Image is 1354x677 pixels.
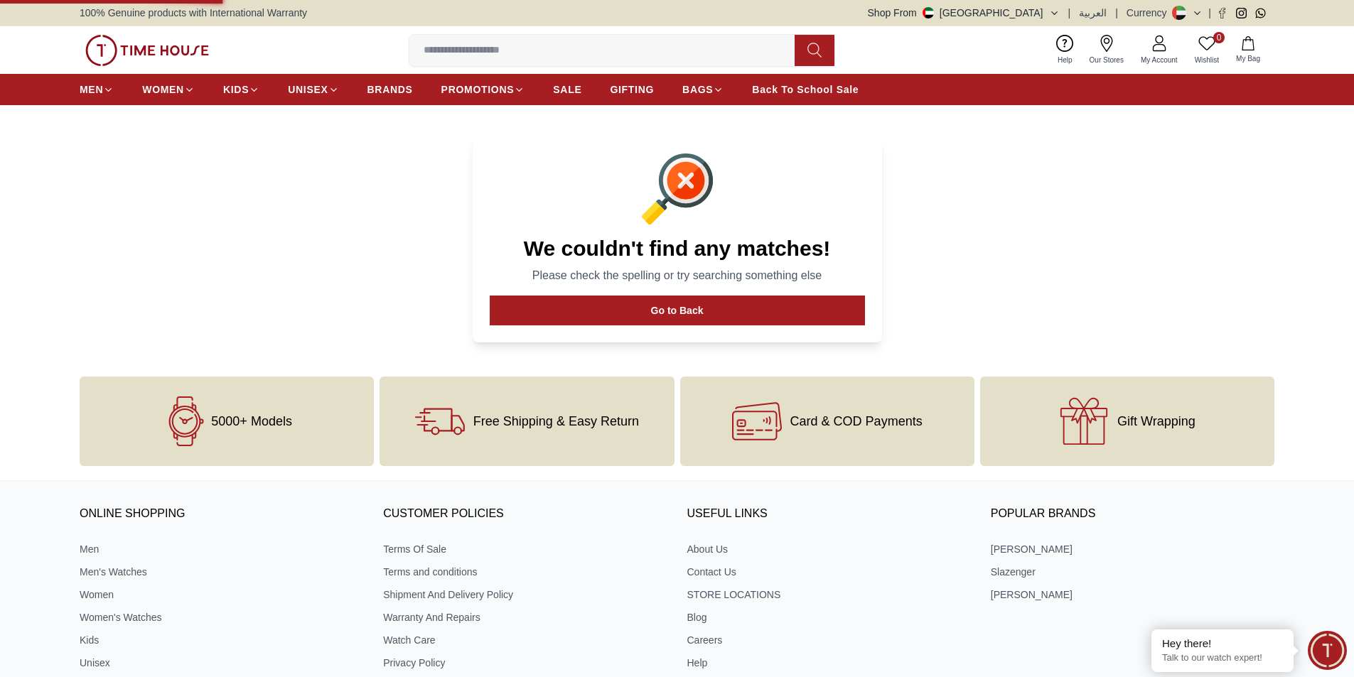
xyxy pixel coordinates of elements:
a: Slazenger [991,565,1274,579]
span: Wishlist [1189,55,1225,65]
span: BRANDS [367,82,413,97]
span: 100% Genuine products with International Warranty [80,6,307,20]
p: Talk to our watch expert! [1162,652,1283,664]
a: MEN [80,77,114,102]
a: Watch Care [383,633,667,647]
a: Contact Us [687,565,971,579]
span: UNISEX [288,82,328,97]
a: Terms and conditions [383,565,667,579]
a: Whatsapp [1255,8,1266,18]
span: My Account [1135,55,1183,65]
div: Hey there! [1162,637,1283,651]
span: BAGS [682,82,713,97]
a: Help [687,656,971,670]
a: [PERSON_NAME] [991,587,1274,602]
h1: We couldn't find any matches! [490,236,865,261]
span: Gift Wrapping [1117,414,1196,428]
a: Our Stores [1081,32,1132,68]
a: Instagram [1236,8,1247,18]
a: Help [1049,32,1081,68]
span: Help [1052,55,1078,65]
span: WOMEN [142,82,184,97]
a: About Us [687,542,971,556]
span: MEN [80,82,103,97]
div: Currency [1127,6,1173,20]
span: Card & COD Payments [790,414,923,428]
a: Men's Watches [80,565,363,579]
button: العربية [1079,6,1107,20]
span: PROMOTIONS [441,82,515,97]
button: Shop From[GEOGRAPHIC_DATA] [868,6,1060,20]
a: Careers [687,633,971,647]
a: KIDS [223,77,259,102]
a: Warranty And Repairs [383,610,667,624]
a: Privacy Policy [383,656,667,670]
a: Kids [80,633,363,647]
h3: USEFUL LINKS [687,504,971,525]
a: UNISEX [288,77,338,102]
a: Back To School Sale [752,77,859,102]
span: | [1068,6,1071,20]
button: Go to Back [490,296,865,325]
span: | [1208,6,1211,20]
img: United Arab Emirates [923,7,934,18]
h3: Popular Brands [991,504,1274,525]
span: Back To School Sale [752,82,859,97]
a: Men [80,542,363,556]
h3: ONLINE SHOPPING [80,504,363,525]
a: Women's Watches [80,610,363,624]
a: Shipment And Delivery Policy [383,587,667,602]
a: Blog [687,610,971,624]
span: | [1115,6,1118,20]
div: Chat Widget [1308,631,1347,670]
h3: CUSTOMER POLICIES [383,504,667,525]
a: PROMOTIONS [441,77,525,102]
span: GIFTING [610,82,654,97]
a: GIFTING [610,77,654,102]
a: Unisex [80,656,363,670]
span: SALE [553,82,581,97]
span: KIDS [223,82,249,97]
a: Women [80,587,363,602]
a: WOMEN [142,77,195,102]
img: ... [85,35,209,66]
p: Please check the spelling or try searching something else [490,267,865,284]
a: BAGS [682,77,724,102]
a: Facebook [1217,8,1227,18]
button: My Bag [1227,33,1269,67]
a: Terms Of Sale [383,542,667,556]
span: My Bag [1230,53,1266,64]
a: [PERSON_NAME] [991,542,1274,556]
span: 5000+ Models [211,414,292,428]
a: 0Wishlist [1186,32,1227,68]
span: Free Shipping & Easy Return [473,414,639,428]
a: BRANDS [367,77,413,102]
a: SALE [553,77,581,102]
span: 0 [1213,32,1225,43]
a: STORE LOCATIONS [687,587,971,602]
span: Our Stores [1084,55,1129,65]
